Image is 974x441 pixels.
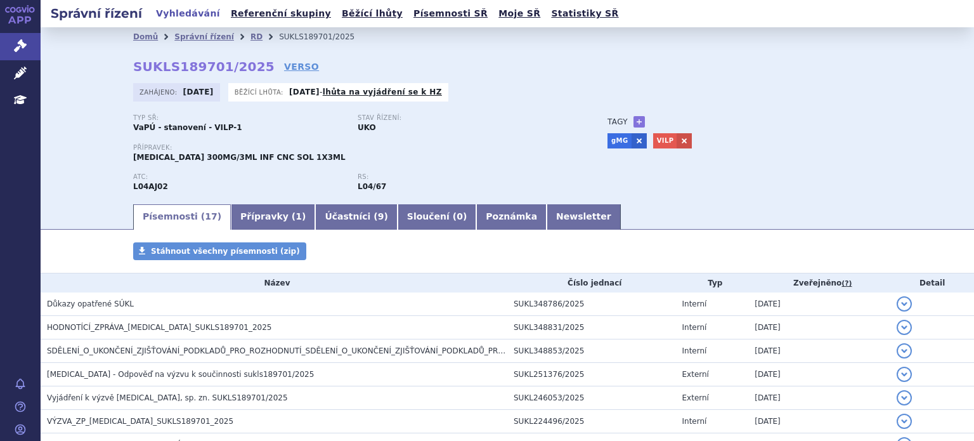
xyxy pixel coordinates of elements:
th: Číslo jednací [507,273,676,293]
strong: ravulizumab [358,182,386,191]
td: SUKL251376/2025 [507,363,676,386]
strong: [DATE] [289,88,320,96]
a: Běžící lhůty [338,5,406,22]
a: Newsletter [547,204,621,230]
a: RD [250,32,263,41]
td: [DATE] [748,316,890,339]
a: Poznámka [476,204,547,230]
span: SDĚLENÍ_O_UKONČENÍ_ZJIŠŤOVÁNÍ_PODKLADŮ_PRO_ROZHODNUTÍ_SDĚLENÍ_O_UKONČENÍ_ZJIŠŤOVÁNÍ_PODKLADŮ_PRO_ROZ [47,346,524,355]
a: Účastníci (9) [315,204,397,230]
a: VILP [653,133,677,148]
a: Stáhnout všechny písemnosti (zip) [133,242,306,260]
a: Správní řízení [174,32,234,41]
span: Běžící lhůta: [235,87,286,97]
p: Stav řízení: [358,114,569,122]
th: Typ [676,273,749,293]
span: Interní [682,417,707,426]
span: Interní [682,346,707,355]
span: Stáhnout všechny písemnosti (zip) [151,247,300,256]
th: Zveřejněno [748,273,890,293]
a: Písemnosti SŘ [410,5,491,22]
td: SUKL224496/2025 [507,410,676,433]
span: 0 [457,211,463,221]
a: Referenční skupiny [227,5,335,22]
span: Externí [682,370,709,379]
button: detail [897,343,912,359]
span: Důkazy opatřené SÚKL [47,299,134,308]
button: detail [897,414,912,429]
p: - [289,87,442,97]
a: Písemnosti (17) [133,204,231,230]
th: Detail [890,273,974,293]
a: gMG [607,133,632,148]
td: [DATE] [748,386,890,410]
td: SUKL246053/2025 [507,386,676,410]
a: Přípravky (1) [231,204,315,230]
strong: SUKLS189701/2025 [133,59,275,74]
p: RS: [358,173,569,181]
td: [DATE] [748,293,890,316]
th: Název [41,273,507,293]
a: Moje SŘ [495,5,544,22]
span: Vyjádření k výzvě ULTOMIRIS, sp. zn. SUKLS189701/2025 [47,393,288,402]
li: SUKLS189701/2025 [279,27,371,46]
span: 1 [295,211,302,221]
span: ULTOMIRIS - Odpověď na výzvu k součinnosti sukls189701/2025 [47,370,314,379]
a: Domů [133,32,158,41]
td: [DATE] [748,339,890,363]
a: VERSO [284,60,319,73]
p: Přípravek: [133,144,582,152]
td: SUKL348786/2025 [507,293,676,316]
span: 17 [205,211,217,221]
button: detail [897,390,912,405]
p: ATC: [133,173,345,181]
span: Zahájeno: [140,87,179,97]
a: + [633,116,645,128]
strong: UKO [358,123,376,132]
h3: Tagy [607,114,628,129]
span: 9 [378,211,384,221]
td: [DATE] [748,410,890,433]
strong: VaPÚ - stanovení - VILP-1 [133,123,242,132]
span: Interní [682,299,707,308]
abbr: (?) [841,279,852,288]
a: Sloučení (0) [398,204,476,230]
strong: [DATE] [183,88,214,96]
p: Typ SŘ: [133,114,345,122]
a: Statistiky SŘ [547,5,622,22]
td: [DATE] [748,363,890,386]
button: detail [897,320,912,335]
span: Interní [682,323,707,332]
span: Externí [682,393,709,402]
a: lhůta na vyjádření se k HZ [323,88,442,96]
span: HODNOTÍCÍ_ZPRÁVA_ULTOMIRIS_SUKLS189701_2025 [47,323,272,332]
td: SUKL348853/2025 [507,339,676,363]
button: detail [897,296,912,312]
span: [MEDICAL_DATA] 300MG/3ML INF CNC SOL 1X3ML [133,153,346,162]
span: VÝZVA_ZP_ULTOMIRIS_SUKLS189701_2025 [47,417,233,426]
h2: Správní řízení [41,4,152,22]
a: Vyhledávání [152,5,224,22]
td: SUKL348831/2025 [507,316,676,339]
strong: RAVULIZUMAB [133,182,168,191]
button: detail [897,367,912,382]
